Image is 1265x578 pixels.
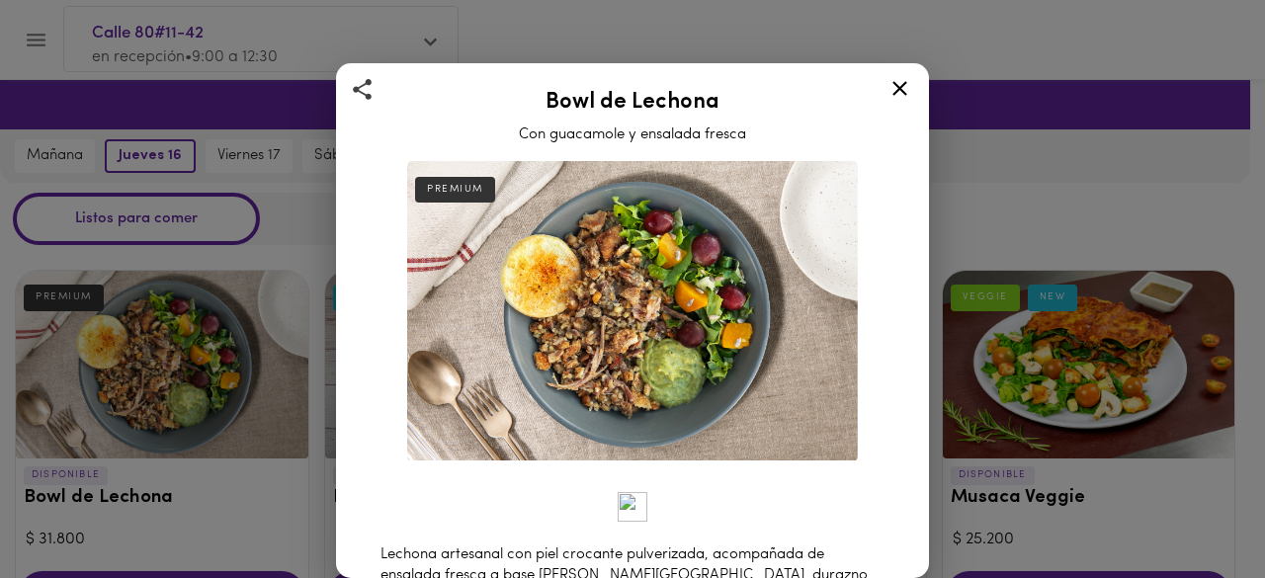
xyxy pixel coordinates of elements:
iframe: Messagebird Livechat Widget [1150,463,1245,558]
img: Artesanal.png [618,492,647,522]
span: Con guacamole y ensalada fresca [519,127,746,142]
img: Bowl de Lechona [407,161,858,461]
h2: Bowl de Lechona [361,91,904,115]
div: PREMIUM [415,177,495,203]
